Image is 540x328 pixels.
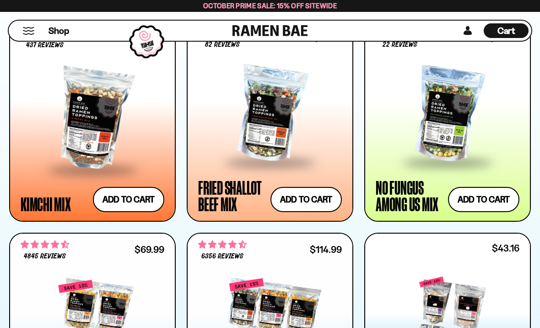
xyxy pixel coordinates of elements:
[198,179,266,212] div: Fried Shallot Beef Mix
[198,239,247,251] span: 4.63 stars
[93,187,164,212] button: Add to cart
[9,21,176,222] a: 4.76 stars 437 reviews $25.99 Kimchi Mix Add to cart
[497,25,515,36] span: Cart
[201,253,243,260] span: 6356 reviews
[187,21,353,222] a: 4.83 stars 82 reviews $31.99 Fried Shallot Beef Mix Add to cart
[270,187,342,212] button: Add to cart
[21,239,69,251] span: 4.71 stars
[135,245,164,254] div: $69.99
[22,27,35,35] button: Mobile Menu Trigger
[21,196,71,212] div: Kimchi Mix
[376,179,443,212] div: No Fungus Among Us Mix
[484,21,529,41] div: Cart
[492,244,519,252] div: $43.16
[49,25,69,37] span: Shop
[203,1,337,10] span: October Prime Sale: 15% off Sitewide
[49,23,69,38] a: Shop
[24,253,66,260] span: 4845 reviews
[448,187,519,212] button: Add to cart
[364,21,531,222] a: 4.82 stars 22 reviews $24.99 No Fungus Among Us Mix Add to cart
[310,245,342,254] div: $114.99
